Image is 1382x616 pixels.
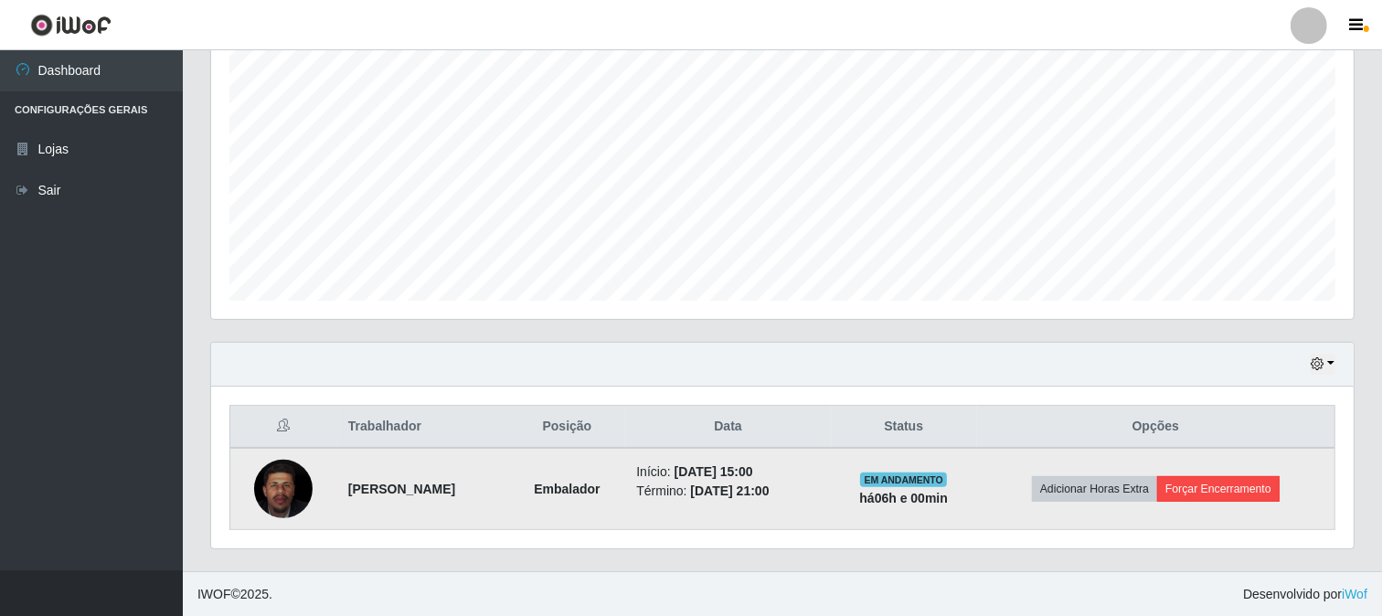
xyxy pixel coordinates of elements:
[254,453,313,526] img: 1756684845551.jpeg
[1342,587,1367,601] a: iWof
[636,482,819,501] li: Término:
[534,482,600,496] strong: Embalador
[859,491,948,505] strong: há 06 h e 00 min
[337,406,509,449] th: Trabalhador
[831,406,977,449] th: Status
[1032,476,1157,502] button: Adicionar Horas Extra
[690,483,769,498] time: [DATE] 21:00
[625,406,830,449] th: Data
[977,406,1335,449] th: Opções
[860,473,947,487] span: EM ANDAMENTO
[348,482,455,496] strong: [PERSON_NAME]
[1157,476,1280,502] button: Forçar Encerramento
[197,587,231,601] span: IWOF
[636,462,819,482] li: Início:
[197,585,272,604] span: © 2025 .
[30,14,112,37] img: CoreUI Logo
[1243,585,1367,604] span: Desenvolvido por
[509,406,626,449] th: Posição
[675,464,753,479] time: [DATE] 15:00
